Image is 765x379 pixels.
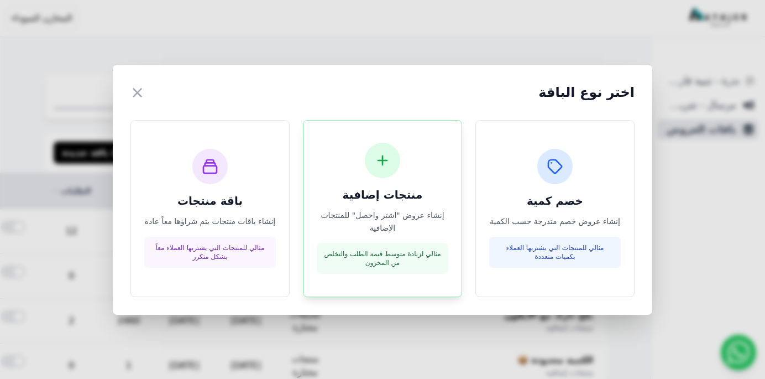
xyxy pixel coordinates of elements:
p: إنشاء عروض "اشتر واحصل" للمنتجات الإضافية [317,209,448,235]
h3: باقة منتجات [144,193,276,209]
p: مثالي للمنتجات التي يشتريها العملاء بكميات متعددة [496,243,614,261]
p: إنشاء عروض خصم متدرجة حسب الكمية [489,215,621,228]
h3: منتجات إضافية [317,187,448,203]
h2: اختر نوع الباقة [538,84,635,101]
button: × [130,82,144,102]
p: مثالي للمنتجات التي يشتريها العملاء معاً بشكل متكرر [151,243,269,261]
p: مثالي لزيادة متوسط قيمة الطلب والتخلص من المخزون [323,250,442,267]
h3: خصم كمية [489,193,621,209]
p: إنشاء باقات منتجات يتم شراؤها معاً عادة [144,215,276,228]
